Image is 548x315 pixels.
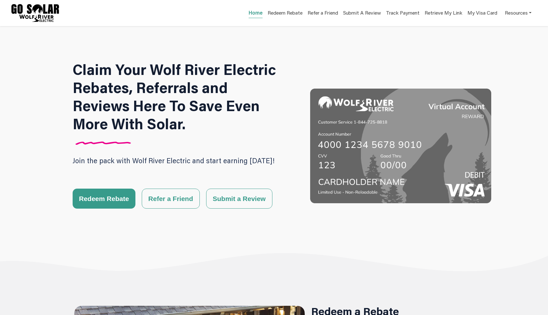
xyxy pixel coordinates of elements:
[142,189,200,209] button: Refer a Friend
[268,9,303,18] a: Redeem Rebate
[73,60,288,133] h1: Claim Your Wolf River Electric Rebates, Referrals and Reviews Here To Save Even More With Solar.
[73,141,134,145] img: Divider
[343,9,381,18] a: Submit A Review
[425,9,462,18] a: Retrieve My Link
[73,189,135,209] button: Redeem Rebate
[308,9,338,18] a: Refer a Friend
[386,9,420,18] a: Track Payment
[206,189,272,209] button: Submit a Review
[11,4,59,22] img: Program logo
[505,6,532,19] a: Resources
[249,9,263,18] a: Home
[467,6,497,19] a: My Visa Card
[310,60,491,231] img: Wolf River Electric Hero
[73,154,288,168] p: Join the pack with Wolf River Electric and start earning [DATE]!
